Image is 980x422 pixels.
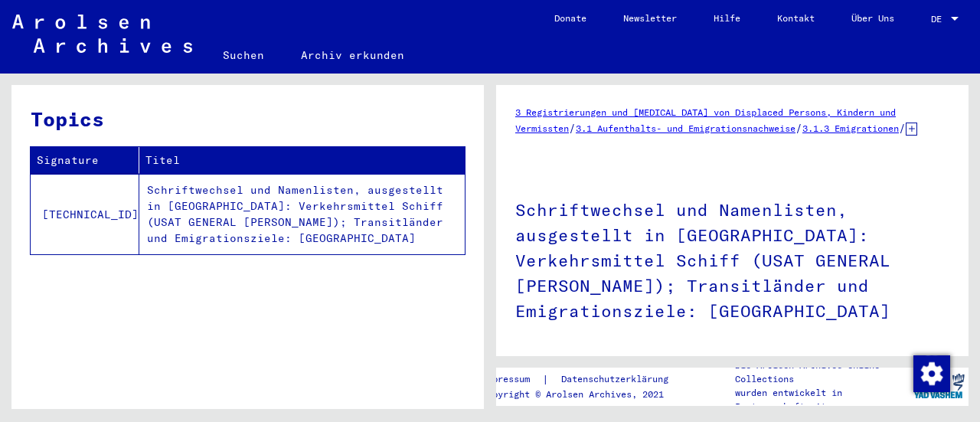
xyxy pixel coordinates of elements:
h3: Topics [31,104,464,134]
span: DE [931,14,948,25]
th: Titel [139,147,465,174]
td: Schriftwechsel und Namenlisten, ausgestellt in [GEOGRAPHIC_DATA]: Verkehrsmittel Schiff (USAT GEN... [139,174,465,254]
td: [TECHNICAL_ID] [31,174,139,254]
p: Copyright © Arolsen Archives, 2021 [482,388,687,401]
img: yv_logo.png [910,367,968,405]
span: / [795,121,802,135]
th: Signature [31,147,139,174]
a: Archiv erkunden [283,37,423,74]
h1: Schriftwechsel und Namenlisten, ausgestellt in [GEOGRAPHIC_DATA]: Verkehrsmittel Schiff (USAT GEN... [515,175,949,343]
a: Impressum [482,371,542,388]
a: Suchen [204,37,283,74]
a: 3 Registrierungen und [MEDICAL_DATA] von Displaced Persons, Kindern und Vermissten [515,106,896,134]
a: 3.1.3 Emigrationen [802,123,899,134]
a: 3.1 Aufenthalts- und Emigrationsnachweise [576,123,795,134]
p: Die Arolsen Archives Online-Collections [735,358,910,386]
img: Zustimmung ändern [913,355,950,392]
span: / [569,121,576,135]
img: Arolsen_neg.svg [12,15,192,53]
div: | [482,371,687,388]
p: wurden entwickelt in Partnerschaft mit [735,386,910,414]
a: Datenschutzerklärung [549,371,687,388]
span: / [899,121,906,135]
